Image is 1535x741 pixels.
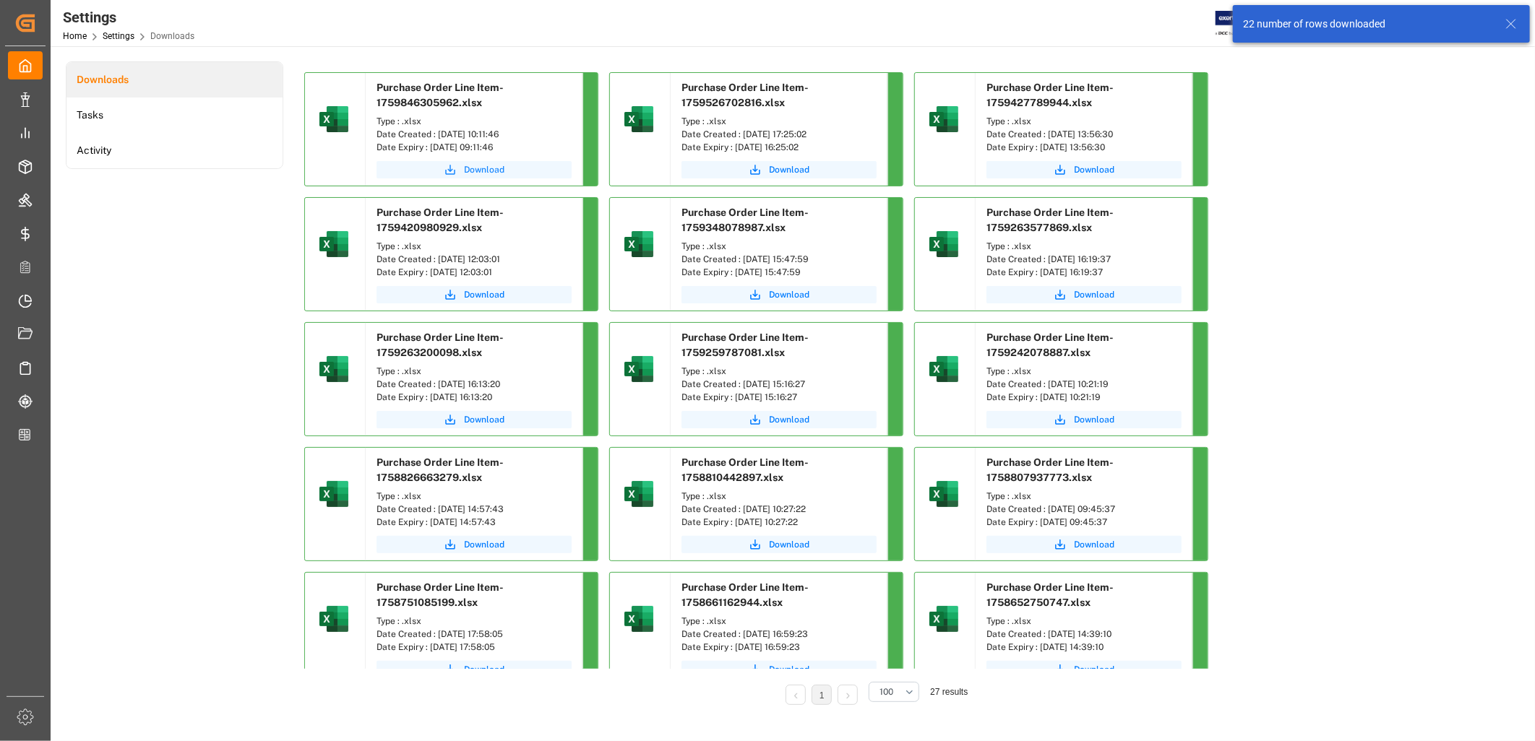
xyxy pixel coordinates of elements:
img: microsoft-excel-2019--v1.png [317,352,351,386]
li: 1 [812,685,832,705]
div: Date Expiry : [DATE] 16:25:02 [681,141,877,154]
div: 22 number of rows downloaded [1243,17,1492,32]
span: Purchase Order Line Item-1759263200098.xlsx [377,331,504,358]
img: microsoft-excel-2019--v1.png [317,227,351,261]
div: Date Created : [DATE] 17:58:05 [377,628,572,641]
button: Download [681,661,877,678]
button: Download [986,661,1182,678]
div: Date Created : [DATE] 10:27:22 [681,503,877,516]
span: Download [464,538,504,551]
span: Purchase Order Line Item-1758807937773.xlsx [986,456,1114,483]
div: Type : .xlsx [986,615,1182,628]
div: Date Expiry : [DATE] 09:45:37 [986,516,1182,529]
button: Download [377,536,572,553]
img: microsoft-excel-2019--v1.png [317,102,351,136]
div: Date Expiry : [DATE] 12:03:01 [377,266,572,279]
button: Download [681,161,877,178]
div: Date Created : [DATE] 13:56:30 [986,128,1182,141]
span: Download [769,413,809,426]
img: microsoft-excel-2019--v1.png [926,477,961,511]
span: Download [1074,538,1114,551]
div: Date Created : [DATE] 16:59:23 [681,628,877,641]
div: Date Expiry : [DATE] 16:13:20 [377,391,572,404]
button: Download [377,661,572,678]
img: microsoft-excel-2019--v1.png [622,602,656,636]
button: Download [986,286,1182,303]
div: Type : .xlsx [377,365,572,378]
img: microsoft-excel-2019--v1.png [926,227,961,261]
div: Date Expiry : [DATE] 15:47:59 [681,266,877,279]
div: Type : .xlsx [681,615,877,628]
div: Date Expiry : [DATE] 14:39:10 [986,641,1182,654]
button: open menu [869,682,919,702]
div: Date Created : [DATE] 10:21:19 [986,378,1182,391]
span: Download [769,288,809,301]
button: Download [377,161,572,178]
a: Activity [66,133,283,168]
li: Next Page [838,685,858,705]
a: Download [986,536,1182,553]
div: Date Created : [DATE] 12:03:01 [377,253,572,266]
div: Type : .xlsx [377,490,572,503]
span: Download [464,663,504,676]
div: Date Created : [DATE] 09:45:37 [986,503,1182,516]
button: Download [681,411,877,428]
span: Purchase Order Line Item-1758826663279.xlsx [377,456,504,483]
button: Download [377,411,572,428]
div: Type : .xlsx [377,115,572,128]
span: Purchase Order Line Item-1758661162944.xlsx [681,581,809,608]
span: Purchase Order Line Item-1759420980929.xlsx [377,207,504,233]
span: Purchase Order Line Item-1758751085199.xlsx [377,581,504,608]
span: Download [769,163,809,176]
div: Type : .xlsx [986,240,1182,253]
span: Purchase Order Line Item-1759259787081.xlsx [681,331,809,358]
span: Download [464,163,504,176]
div: Type : .xlsx [681,490,877,503]
button: Download [986,161,1182,178]
div: Date Created : [DATE] 14:57:43 [377,503,572,516]
img: microsoft-excel-2019--v1.png [926,102,961,136]
span: Download [1074,163,1114,176]
div: Settings [63,6,194,28]
a: Tasks [66,97,283,133]
button: Download [986,411,1182,428]
div: Date Expiry : [DATE] 17:58:05 [377,641,572,654]
div: Date Expiry : [DATE] 13:56:30 [986,141,1182,154]
button: Download [681,286,877,303]
img: microsoft-excel-2019--v1.png [317,602,351,636]
a: 1 [820,690,825,701]
button: Download [681,536,877,553]
div: Date Expiry : [DATE] 10:21:19 [986,391,1182,404]
div: Date Expiry : [DATE] 16:19:37 [986,266,1182,279]
div: Type : .xlsx [986,115,1182,128]
div: Date Created : [DATE] 15:16:27 [681,378,877,391]
button: Download [377,286,572,303]
span: Purchase Order Line Item-1759242078887.xlsx [986,331,1114,358]
a: Home [63,31,87,41]
span: Download [464,413,504,426]
img: microsoft-excel-2019--v1.png [317,477,351,511]
img: microsoft-excel-2019--v1.png [622,477,656,511]
div: Date Expiry : [DATE] 09:11:46 [377,141,572,154]
div: Date Created : [DATE] 16:13:20 [377,378,572,391]
div: Type : .xlsx [986,490,1182,503]
img: microsoft-excel-2019--v1.png [926,352,961,386]
div: Date Created : [DATE] 15:47:59 [681,253,877,266]
div: Date Expiry : [DATE] 15:16:27 [681,391,877,404]
a: Downloads [66,62,283,97]
div: Type : .xlsx [681,365,877,378]
span: Purchase Order Line Item-1759348078987.xlsx [681,207,809,233]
